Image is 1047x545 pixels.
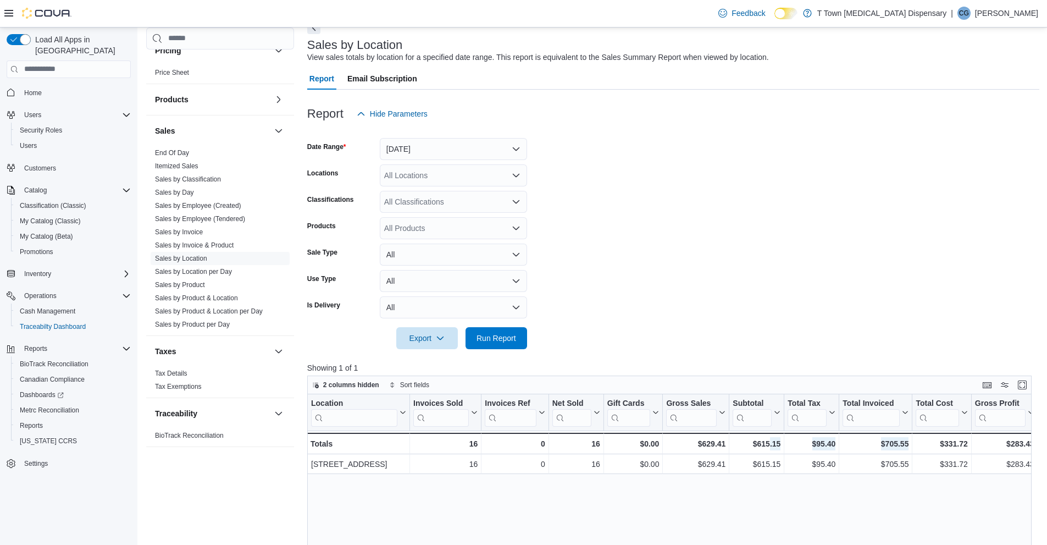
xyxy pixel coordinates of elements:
a: Price Sheet [155,69,189,76]
button: Cash Management [11,304,135,319]
span: BioTrack Reconciliation [20,360,88,368]
button: Sales [272,124,285,137]
div: $615.15 [733,458,780,471]
button: Traceability [272,407,285,420]
button: [DATE] [380,138,527,160]
span: Home [24,89,42,97]
span: Metrc Reconciliation [15,404,131,417]
a: Sales by Employee (Created) [155,202,241,210]
div: Gift Cards [607,398,651,409]
div: Gift Card Sales [607,398,651,426]
button: Inventory [2,266,135,282]
span: Inventory [20,267,131,280]
span: Email Subscription [347,68,417,90]
div: 16 [552,437,600,450]
a: Feedback [714,2,769,24]
label: Is Delivery [307,301,340,310]
span: Operations [20,289,131,302]
a: Dashboards [15,388,68,401]
span: Users [20,141,37,150]
button: Keyboard shortcuts [980,378,994,392]
div: Total Cost [916,398,959,426]
button: Traceabilty Dashboard [11,319,135,334]
button: Sales [155,125,270,136]
button: Sort fields [385,378,434,392]
button: Inventory [20,267,56,280]
div: Location [311,398,397,409]
button: Open list of options [512,197,520,206]
h3: Report [307,107,344,120]
span: Report [309,68,334,90]
a: Promotions [15,245,58,258]
label: Products [307,222,336,230]
h3: Sales by Location [307,38,403,52]
div: $705.55 [843,458,908,471]
span: End Of Day [155,148,189,157]
div: Taxes [146,367,294,398]
button: All [380,270,527,292]
a: Sales by Product [155,281,205,289]
span: Users [20,108,131,122]
button: Next [307,21,320,34]
button: Metrc Reconciliation [11,403,135,418]
button: Total Tax [788,398,835,426]
button: 2 columns hidden [308,378,384,392]
div: Total Invoiced [843,398,900,426]
a: Sales by Invoice & Product [155,241,234,249]
span: CG [959,7,969,20]
span: Users [24,111,41,119]
span: My Catalog (Classic) [20,217,81,225]
button: Reports [20,342,52,355]
a: Dashboards [11,387,135,403]
div: 0 [485,437,545,450]
span: Security Roles [15,124,131,137]
div: Subtotal [733,398,772,426]
div: Invoices Ref [485,398,536,426]
a: Sales by Classification [155,175,221,183]
a: Users [15,139,41,152]
span: Feedback [732,8,765,19]
button: Classification (Classic) [11,198,135,213]
button: Open list of options [512,224,520,233]
div: Total Tax [788,398,827,409]
a: Sales by Location [155,255,207,262]
span: BioTrack Reconciliation [15,357,131,371]
span: Reports [24,344,47,353]
a: Sales by Employee (Tendered) [155,215,245,223]
button: My Catalog (Classic) [11,213,135,229]
span: Metrc Reconciliation [20,406,79,415]
span: Sales by Classification [155,175,221,184]
button: Hide Parameters [352,103,432,125]
span: Dark Mode [774,19,775,20]
div: Invoices Sold [413,398,469,409]
div: Invoices Ref [485,398,536,409]
a: Canadian Compliance [15,373,89,386]
a: Sales by Location per Day [155,268,232,276]
h3: Taxes [155,346,176,357]
a: Sales by Invoice [155,228,203,236]
button: All [380,296,527,318]
div: Pricing [146,66,294,84]
button: Gross Sales [666,398,725,426]
a: Tax Details [155,370,187,377]
a: Sales by Product & Location per Day [155,307,263,315]
h3: Traceability [155,408,197,419]
span: Canadian Compliance [20,375,85,384]
h3: Products [155,94,189,105]
span: Promotions [15,245,131,258]
div: Invoices Sold [413,398,469,426]
a: My Catalog (Classic) [15,214,85,228]
button: Invoices Ref [485,398,545,426]
div: $95.40 [788,458,835,471]
a: Sales by Product & Location [155,294,238,302]
span: Sales by Product per Day [155,320,230,329]
button: BioTrack Reconciliation [11,356,135,372]
span: Dashboards [15,388,131,401]
button: Users [20,108,46,122]
span: Tax Details [155,369,187,378]
span: Classification (Classic) [15,199,131,212]
span: Traceabilty Dashboard [15,320,131,333]
span: [US_STATE] CCRS [20,437,77,445]
span: Sales by Location per Day [155,267,232,276]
